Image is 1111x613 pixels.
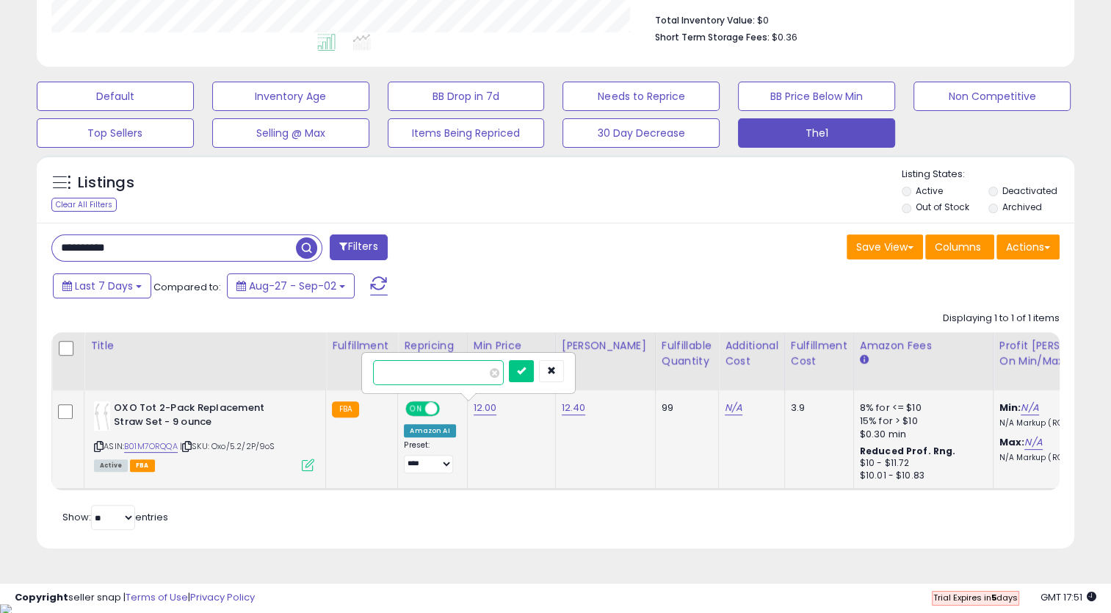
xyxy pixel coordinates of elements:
a: N/A [1021,401,1038,415]
button: Needs to Reprice [562,82,720,111]
a: 12.00 [474,401,497,415]
div: 3.9 [791,401,842,415]
button: Items Being Repriced [388,118,545,148]
span: ON [407,403,425,415]
button: Actions [996,234,1060,259]
small: FBA [332,401,359,417]
b: Short Term Storage Fees: [654,31,769,43]
div: 8% for <= $10 [860,401,982,415]
span: All listings currently available for purchase on Amazon [94,459,128,472]
span: Last 7 Days [75,279,133,293]
div: Min Price [474,338,549,354]
div: seller snap | | [15,591,255,605]
a: N/A [725,401,742,415]
a: 12.40 [562,401,586,415]
div: Repricing [404,338,460,354]
a: N/A [1024,435,1042,450]
a: B01M7ORQQA [124,440,178,453]
button: Save View [847,234,923,259]
b: OXO Tot 2-Pack Replacement Straw Set - 9 ounce [114,401,292,432]
li: $0 [654,10,1049,28]
b: Reduced Prof. Rng. [860,445,956,457]
span: | SKU: Oxo/5.2/2P/9oS [180,440,275,452]
div: 99 [662,401,707,415]
b: Total Inventory Value: [654,14,754,26]
button: Inventory Age [212,82,369,111]
button: Non Competitive [913,82,1071,111]
b: 5 [991,592,996,603]
div: Additional Cost [725,338,778,369]
a: Privacy Policy [190,590,255,604]
h5: Listings [78,173,134,193]
span: Show: entries [62,510,168,524]
button: Selling @ Max [212,118,369,148]
span: Trial Expires in days [933,592,1018,603]
button: Top Sellers [37,118,194,148]
div: $10.01 - $10.83 [860,470,982,482]
button: 30 Day Decrease [562,118,720,148]
div: [PERSON_NAME] [562,338,649,354]
button: The1 [738,118,895,148]
div: Fulfillable Quantity [662,338,712,369]
button: Default [37,82,194,111]
label: Active [916,184,943,197]
div: Amazon AI [404,424,455,437]
div: Clear All Filters [51,198,117,212]
b: Min: [999,401,1021,415]
p: Listing States: [902,168,1074,182]
div: ASIN: [94,401,314,470]
label: Out of Stock [916,201,969,213]
div: Displaying 1 to 1 of 1 items [943,312,1060,326]
button: BB Drop in 7d [388,82,545,111]
img: 211oVR9B1FL._SL40_.jpg [94,401,110,431]
div: Fulfillment Cost [791,338,847,369]
span: Aug-27 - Sep-02 [249,279,336,293]
button: Columns [925,234,994,259]
span: Compared to: [153,280,221,294]
div: Preset: [404,440,455,473]
a: Terms of Use [126,590,188,604]
div: Amazon Fees [860,338,987,354]
label: Archived [1002,201,1042,213]
span: OFF [438,403,461,415]
div: $0.30 min [860,428,982,441]
span: FBA [130,459,155,472]
div: 15% for > $10 [860,415,982,428]
span: 2025-09-11 17:51 GMT [1041,590,1096,604]
button: BB Price Below Min [738,82,895,111]
label: Deactivated [1002,184,1057,197]
b: Max: [999,435,1025,449]
small: Amazon Fees. [860,354,869,367]
div: Title [90,338,319,354]
button: Aug-27 - Sep-02 [227,273,355,298]
div: Fulfillment [332,338,391,354]
strong: Copyright [15,590,68,604]
div: $10 - $11.72 [860,457,982,470]
button: Last 7 Days [53,273,151,298]
button: Filters [330,234,387,260]
span: $0.36 [771,30,797,44]
span: Columns [935,240,981,254]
